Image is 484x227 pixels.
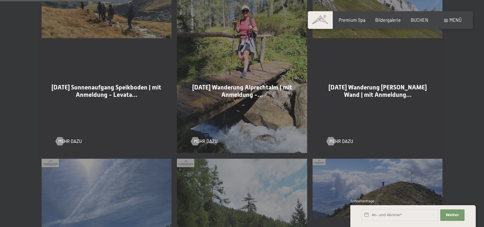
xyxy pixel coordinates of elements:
a: BUCHEN [411,17,428,23]
span: Menü [449,17,462,23]
span: Weiter [446,213,459,218]
a: Mehr dazu [56,138,82,145]
a: Premium Spa [339,17,365,23]
a: Bildergalerie [375,17,401,23]
span: Mehr dazu [194,138,218,145]
span: [DATE] Sonnenaufgang Speikboden | mit Anmeldung - Levata… [52,84,161,98]
span: Mehr dazu [329,138,353,145]
a: Mehr dazu [327,138,353,145]
a: Mehr dazu [191,138,218,145]
button: Weiter [440,209,464,221]
span: Mehr dazu [58,138,82,145]
span: [DATE] Wanderung Alprechtalm | mit Anmeldung -… [192,84,292,98]
span: [DATE] Wanderung [PERSON_NAME] Wand | mit Anmeldung… [329,84,427,98]
span: Schnellanfrage [350,199,374,203]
